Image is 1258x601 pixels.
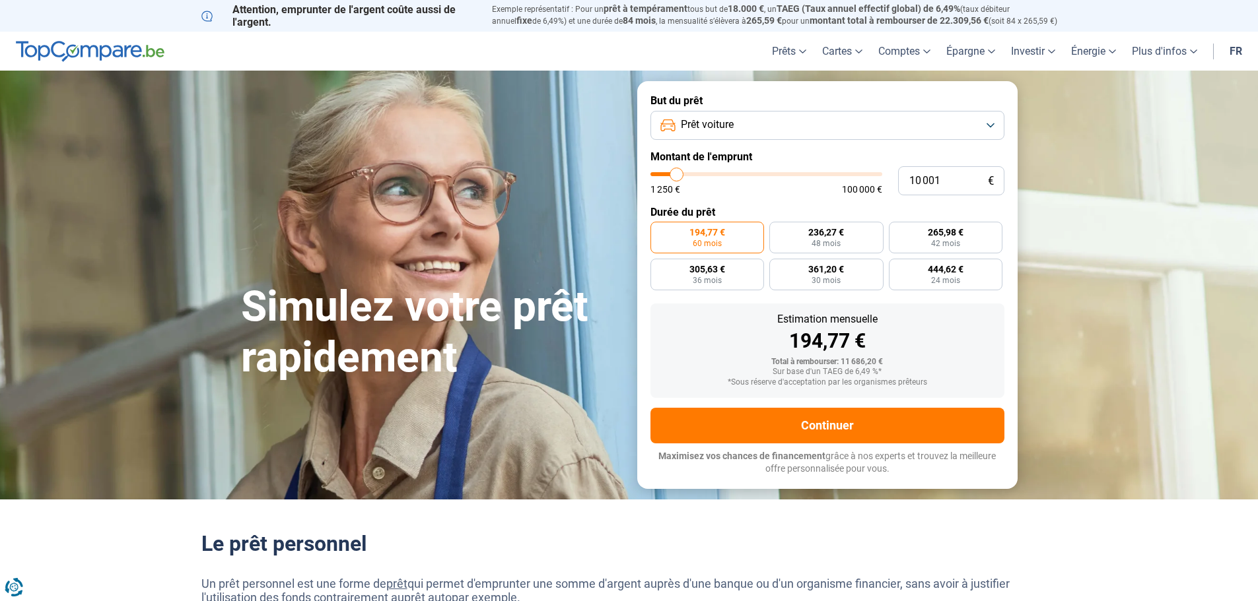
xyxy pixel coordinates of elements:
[870,32,938,71] a: Comptes
[842,185,882,194] span: 100 000 €
[16,41,164,62] img: TopCompare
[928,265,963,274] span: 444,62 €
[681,117,734,132] span: Prêt voiture
[693,239,722,247] span: 60 mois
[928,228,963,237] span: 265,98 €
[650,111,1004,140] button: Prêt voiture
[516,15,532,26] span: fixe
[1222,32,1250,71] a: fr
[689,265,725,274] span: 305,63 €
[764,32,814,71] a: Prêts
[728,3,764,14] span: 18.000 €
[689,228,725,237] span: 194,77 €
[661,314,994,325] div: Estimation mensuelle
[650,94,1004,107] label: But du prêt
[201,3,476,28] p: Attention, emprunter de l'argent coûte aussi de l'argent.
[1124,32,1205,71] a: Plus d'infos
[650,408,1004,443] button: Continuer
[661,331,994,351] div: 194,77 €
[988,175,994,187] span: €
[746,15,782,26] span: 265,59 €
[777,3,960,14] span: TAEG (Taux annuel effectif global) de 6,49%
[808,265,844,274] span: 361,20 €
[1003,32,1063,71] a: Investir
[650,206,1004,218] label: Durée du prêt
[938,32,1003,71] a: Épargne
[808,228,844,237] span: 236,27 €
[693,276,722,284] span: 36 mois
[661,378,994,387] div: *Sous réserve d'acceptation par les organismes prêteurs
[650,450,1004,476] p: grâce à nos experts et trouvez la meilleure offre personnalisée pour vous.
[241,282,621,383] h1: Simulez votre prêt rapidement
[810,15,989,26] span: montant total à rembourser de 22.309,56 €
[812,276,841,284] span: 30 mois
[658,451,825,461] span: Maximisez vos chances de financement
[650,150,1004,163] label: Montant de l'emprunt
[931,239,960,247] span: 42 mois
[931,276,960,284] span: 24 mois
[604,3,687,14] span: prêt à tempérament
[812,239,841,247] span: 48 mois
[1063,32,1124,71] a: Énergie
[814,32,870,71] a: Cartes
[201,531,1057,556] h2: Le prêt personnel
[661,358,994,367] div: Total à rembourser: 11 686,20 €
[650,185,680,194] span: 1 250 €
[623,15,656,26] span: 84 mois
[661,367,994,377] div: Sur base d'un TAEG de 6,49 %*
[386,577,407,590] a: prêt
[492,3,1057,27] p: Exemple représentatif : Pour un tous but de , un (taux débiteur annuel de 6,49%) et une durée de ...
